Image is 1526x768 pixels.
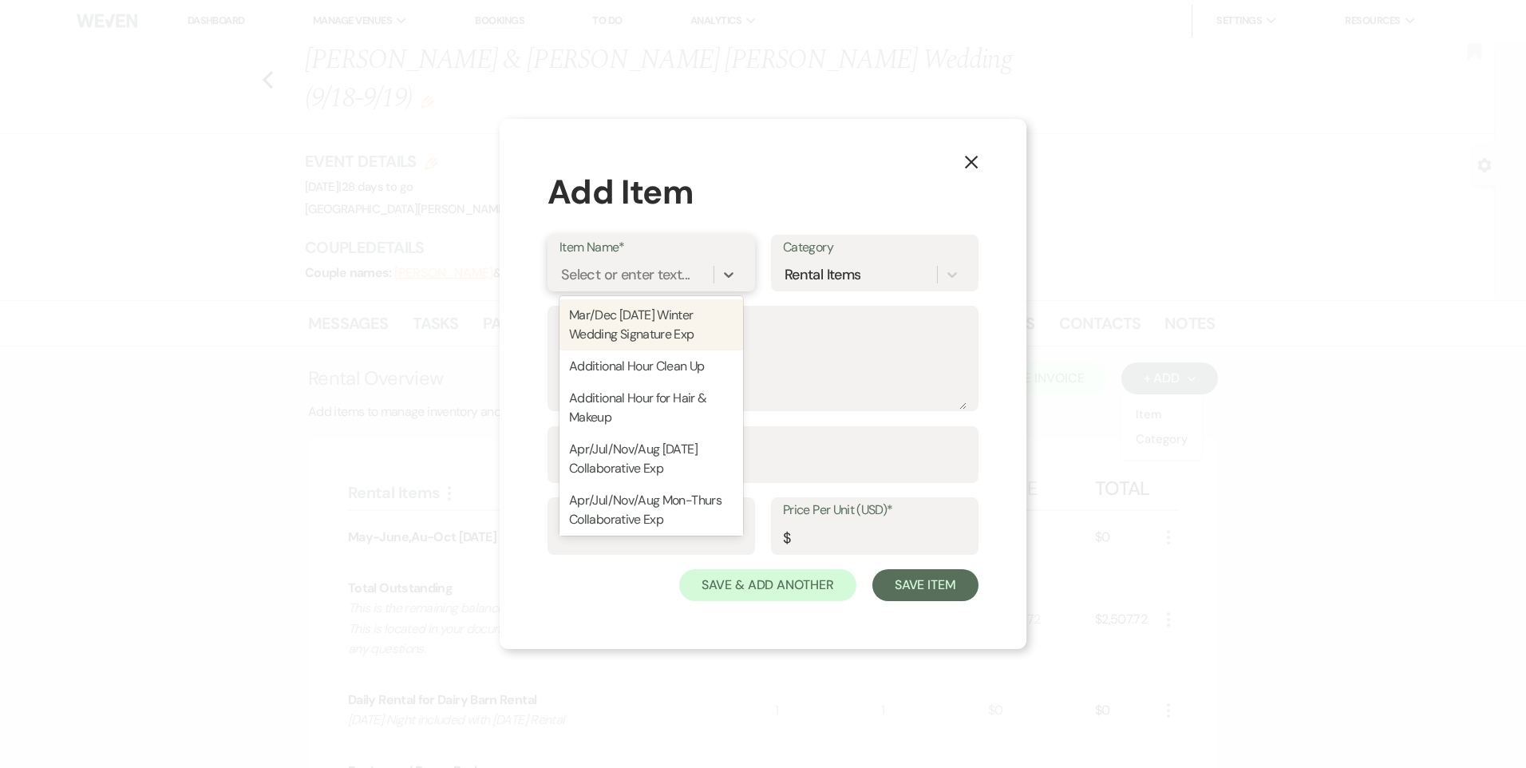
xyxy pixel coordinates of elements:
div: Select or enter text... [561,263,690,285]
div: Apr/Jul/Nov/Aug Mon-Thurs Collaborative Exp [559,485,743,536]
div: Additional Hour Clean Up [559,350,743,382]
label: Quantity* [559,428,967,451]
div: Rental Items [785,263,860,285]
button: Save Item [872,569,978,601]
div: Mar/Dec [DATE] Winter Wedding Signature Exp [559,299,743,350]
div: Add Item [548,167,978,217]
label: Category [783,236,967,259]
div: $ [783,528,790,549]
div: Apr/Jul/Nov/Aug [DATE] Collaborative Exp [559,433,743,485]
button: Save & Add Another [679,569,856,601]
label: Description [559,307,967,331]
label: Item Name* [559,236,743,259]
label: Price Per Unit (USD)* [783,499,967,522]
div: Additional Hour for Hair & Makeup [559,382,743,433]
